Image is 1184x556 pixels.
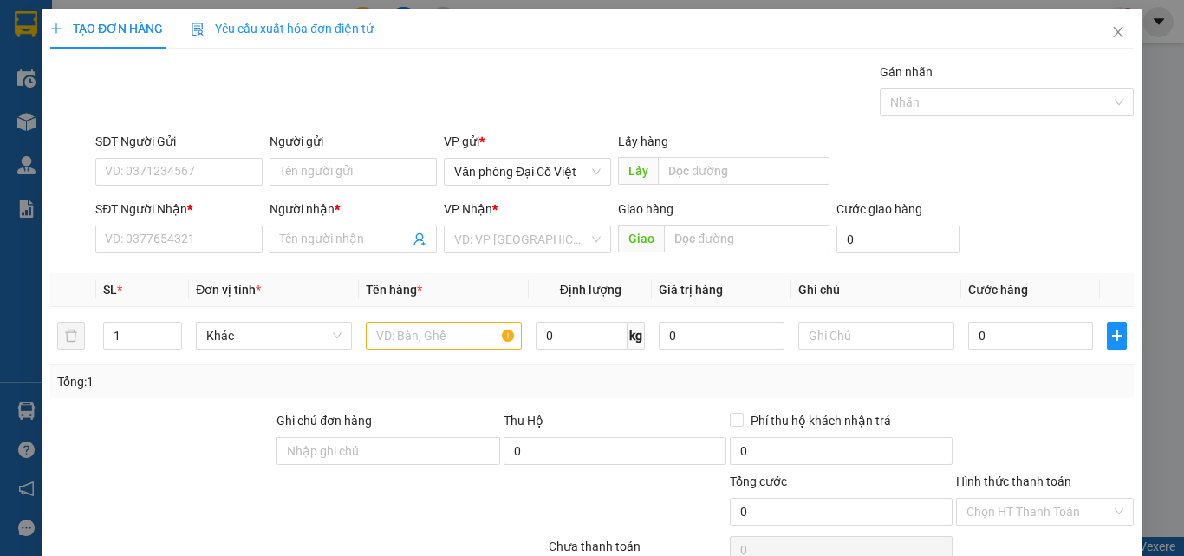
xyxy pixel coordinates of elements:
[50,22,163,36] span: TẠO ĐƠN HÀNG
[57,322,85,350] button: delete
[366,283,422,297] span: Tên hàng
[276,437,499,465] input: Ghi chú đơn hàng
[880,65,933,79] label: Gán nhãn
[270,132,437,151] div: Người gửi
[413,232,426,246] span: user-add
[658,157,829,185] input: Dọc đường
[628,322,645,350] span: kg
[1094,9,1142,57] button: Close
[798,322,954,350] input: Ghi Chú
[444,132,611,151] div: VP gửi
[618,134,668,148] span: Lấy hàng
[191,22,374,36] span: Yêu cầu xuất hóa đơn điện tử
[503,414,543,428] span: Thu Hộ
[836,226,960,253] input: Cước giao hàng
[836,202,921,216] label: Cước giao hàng
[559,283,621,297] span: Định lượng
[664,225,829,252] input: Dọc đường
[659,322,784,350] input: 0
[276,414,372,428] label: Ghi chú đơn hàng
[791,273,961,307] th: Ghi chú
[1108,329,1126,343] span: plus
[618,157,658,185] span: Lấy
[454,159,601,185] span: Văn phòng Đại Cồ Việt
[196,283,261,297] span: Đơn vị tính
[730,474,787,488] span: Tổng cước
[1107,322,1127,350] button: plus
[50,23,62,35] span: plus
[270,200,437,219] div: Người nhận
[744,411,898,430] span: Phí thu hộ khách nhận trả
[956,474,1071,488] label: Hình thức thanh toán
[444,202,492,216] span: VP Nhận
[618,202,673,216] span: Giao hàng
[95,132,263,151] div: SĐT Người Gửi
[1111,25,1125,39] span: close
[968,283,1028,297] span: Cước hàng
[206,323,342,349] span: Khác
[618,225,664,252] span: Giao
[95,200,263,219] div: SĐT Người Nhận
[57,372,459,391] div: Tổng: 1
[659,283,723,297] span: Giá trị hàng
[366,322,522,350] input: VD: Bàn, Ghế
[103,283,117,297] span: SL
[191,23,205,36] img: icon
